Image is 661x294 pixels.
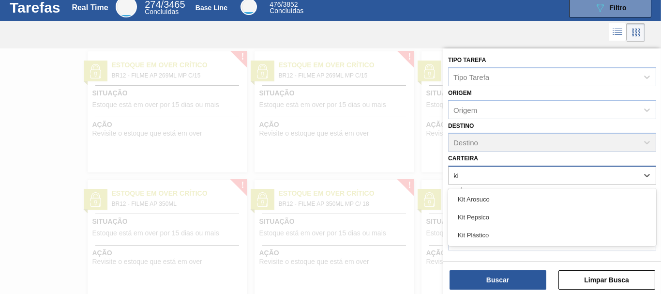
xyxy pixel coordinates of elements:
[448,123,474,129] label: Destino
[609,23,627,42] div: Visão em Lista
[448,190,656,208] div: Kit Arosuco
[10,2,60,13] h1: Tarefas
[270,0,281,8] span: 476
[448,188,471,195] label: Família
[448,226,656,244] div: Kit Plástico
[195,4,227,12] div: Base Line
[448,90,472,96] label: Origem
[610,4,627,12] span: Filtro
[72,3,108,12] div: Real Time
[453,73,489,81] div: Tipo Tarefa
[448,155,478,162] label: Carteira
[627,23,645,42] div: Visão em Cards
[270,1,303,14] div: Base Line
[453,106,477,114] div: Origem
[448,57,486,63] label: Tipo Tarefa
[145,0,185,15] div: Real Time
[270,0,298,8] span: / 3852
[448,208,656,226] div: Kit Pepsico
[145,8,179,15] span: Concluídas
[270,7,303,15] span: Concluídas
